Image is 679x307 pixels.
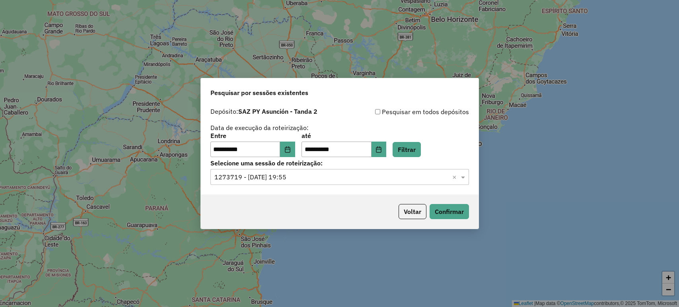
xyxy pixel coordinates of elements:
[210,123,309,132] label: Data de execução da roteirização:
[210,88,308,97] span: Pesquisar por sessões existentes
[210,158,469,168] label: Selecione uma sessão de roteirização:
[280,142,295,157] button: Choose Date
[430,204,469,219] button: Confirmar
[340,107,469,117] div: Pesquisar em todos depósitos
[399,204,426,219] button: Voltar
[372,142,387,157] button: Choose Date
[210,107,317,116] label: Depósito:
[452,172,459,182] span: Clear all
[210,131,295,140] label: Entre
[302,131,386,140] label: até
[393,142,421,157] button: Filtrar
[238,107,317,115] strong: SAZ PY Asunción - Tanda 2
